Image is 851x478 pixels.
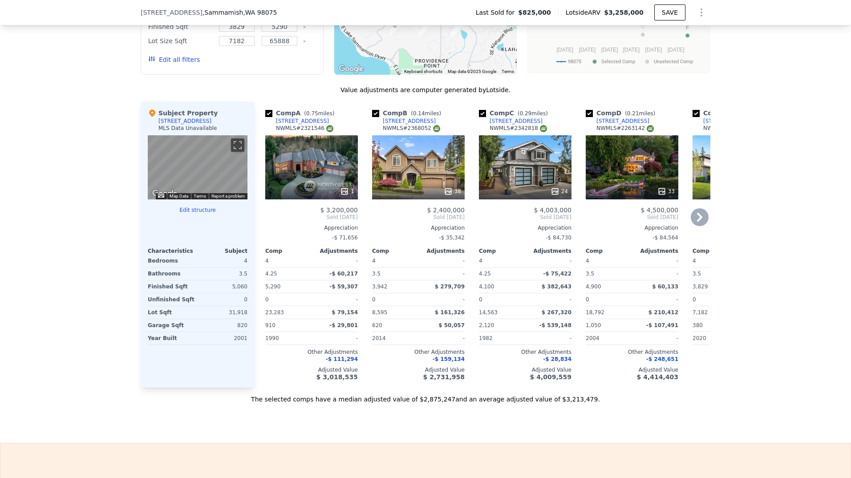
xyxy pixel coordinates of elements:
[693,296,696,303] span: 0
[652,284,678,290] span: $ 60,133
[693,366,785,373] div: Adjusted Value
[326,356,358,362] span: -$ 111,294
[534,207,571,214] span: $ 4,003,000
[435,309,465,316] span: $ 161,326
[527,293,571,306] div: -
[336,63,366,75] a: Open this area in Google Maps (opens a new window)
[148,55,200,64] button: Edit all filters
[490,117,543,125] div: [STREET_ADDRESS]
[420,267,465,280] div: -
[265,284,280,290] span: 5,290
[372,366,465,373] div: Adjusted Value
[439,235,465,241] span: -$ 35,342
[596,125,654,132] div: NWMLS # 2263142
[141,8,203,17] span: [STREET_ADDRESS]
[530,373,571,381] span: $ 4,009,559
[303,40,306,43] button: Clear
[693,267,737,280] div: 3.5
[641,24,645,29] text: G
[386,18,403,40] div: 21429 SE 39th St
[527,255,571,267] div: -
[372,348,465,356] div: Other Adjustments
[623,47,640,53] text: [DATE]
[372,332,417,344] div: 2014
[438,322,465,328] span: $ 50,057
[427,207,465,214] span: $ 2,400,000
[407,110,445,117] span: ( miles)
[621,110,659,117] span: ( miles)
[372,284,387,290] span: 3,942
[372,109,445,117] div: Comp B
[148,35,214,47] div: Lot Size Sqft
[148,135,247,199] div: Map
[538,19,550,25] text: $600
[420,293,465,306] div: -
[693,348,785,356] div: Other Adjustments
[158,117,211,125] div: [STREET_ADDRESS]
[568,59,581,65] text: 98075
[199,280,247,293] div: 5,060
[336,63,366,75] img: Google
[693,224,785,231] div: Appreciation
[693,309,708,316] span: 7,182
[543,271,571,277] span: -$ 75,422
[632,247,678,255] div: Adjustments
[211,194,245,198] a: Report a problem
[313,332,358,344] div: -
[265,296,269,303] span: 0
[668,47,685,53] text: [DATE]
[654,4,685,20] button: SAVE
[647,125,654,132] img: NWMLS Logo
[476,8,519,17] span: Last Sold for
[420,255,465,267] div: -
[148,306,196,319] div: Lot Sqft
[634,267,678,280] div: -
[372,309,387,316] span: 8,595
[479,284,494,290] span: 4,100
[435,284,465,290] span: $ 279,709
[265,214,358,221] span: Sold [DATE]
[383,125,440,132] div: NWMLS # 2368052
[150,188,179,199] a: Open this area in Google Maps (opens a new window)
[372,117,436,125] a: [STREET_ADDRESS]
[514,110,551,117] span: ( miles)
[413,110,425,117] span: 0.14
[141,85,710,94] div: Value adjustments are computer generated by Lotside .
[447,20,464,42] div: 3805 234th Ave SE
[540,125,547,132] img: NWMLS Logo
[329,271,358,277] span: -$ 60,217
[265,109,338,117] div: Comp A
[265,267,310,280] div: 4.25
[542,309,571,316] span: $ 267,320
[586,109,659,117] div: Comp D
[586,332,630,344] div: 2004
[634,255,678,267] div: -
[372,247,418,255] div: Comp
[586,366,678,373] div: Adjusted Value
[148,332,196,344] div: Year Built
[693,231,785,244] div: -
[646,356,678,362] span: -$ 248,651
[586,117,649,125] a: [STREET_ADDRESS]
[479,348,571,356] div: Other Adjustments
[693,284,708,290] span: 3,829
[648,309,678,316] span: $ 210,412
[479,309,498,316] span: 14,563
[546,235,571,241] span: -$ 84,730
[479,322,494,328] span: 2,120
[306,110,318,117] span: 0.75
[586,322,601,328] span: 1,050
[479,214,571,221] span: Sold [DATE]
[637,373,678,381] span: $ 4,414,403
[148,20,214,33] div: Finished Sqft
[693,247,739,255] div: Comp
[703,117,756,125] div: [STREET_ADDRESS]
[158,125,217,132] div: MLS Data Unavailable
[479,296,482,303] span: 0
[646,322,678,328] span: -$ 107,491
[148,319,196,332] div: Garage Sqft
[693,322,703,328] span: 380
[703,125,761,132] div: NWMLS # 2360526
[586,258,589,264] span: 4
[276,125,333,132] div: NWMLS # 2321546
